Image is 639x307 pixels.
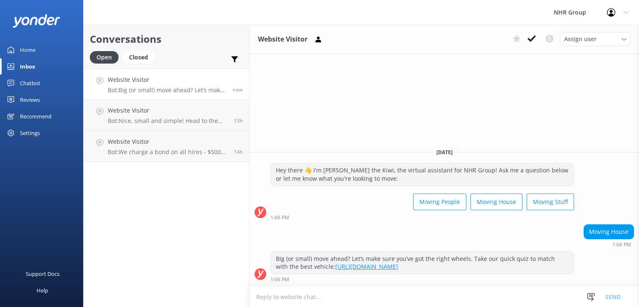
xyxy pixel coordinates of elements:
[233,86,243,93] span: Sep 18 2025 01:06pm (UTC +12:00) Pacific/Auckland
[123,52,159,61] a: Closed
[20,42,35,58] div: Home
[560,32,631,46] div: Assign User
[108,117,228,125] p: Bot: Nice, small and simple! Head to the quiz to see what will suit you best, if you require furt...
[26,265,59,282] div: Support Docs
[84,131,249,162] a: Website VisitorBot:We charge a bond on all hires - $500 for vehicles and $200 for trailers. This ...
[90,51,119,64] div: Open
[431,149,458,156] span: [DATE]
[108,75,226,84] h4: Website Visitor
[271,252,574,274] div: Big (or small) move ahead? Let’s make sure you’ve got the right wheels. Take our quick quiz to ma...
[20,91,40,108] div: Reviews
[20,58,35,75] div: Inbox
[413,194,466,210] button: Moving People
[584,225,634,239] div: Moving House
[20,108,52,125] div: Recommend
[123,51,154,64] div: Closed
[612,242,631,247] strong: 1:06 PM
[84,100,249,131] a: Website VisitorBot:Nice, small and simple! Head to the quiz to see what will suit you best, if yo...
[84,69,249,100] a: Website VisitorBot:Big (or small) move ahead? Let’s make sure you’ve got the right wheels. Take o...
[20,75,40,91] div: Chatbot
[471,194,523,210] button: Moving House
[234,148,243,155] span: Sep 17 2025 10:43pm (UTC +12:00) Pacific/Auckland
[12,14,60,28] img: yonder-white-logo.png
[584,241,634,247] div: Sep 18 2025 01:06pm (UTC +12:00) Pacific/Auckland
[90,52,123,61] a: Open
[564,34,597,44] span: Assign user
[90,31,243,47] h2: Conversations
[108,106,228,115] h4: Website Visitor
[270,276,574,282] div: Sep 18 2025 01:06pm (UTC +12:00) Pacific/Auckland
[270,214,574,220] div: Sep 18 2025 01:06pm (UTC +12:00) Pacific/Auckland
[234,117,243,124] span: Sep 17 2025 11:16pm (UTC +12:00) Pacific/Auckland
[37,282,48,299] div: Help
[527,194,574,210] button: Moving Stuff
[270,215,289,220] strong: 1:06 PM
[270,277,289,282] strong: 1:06 PM
[108,86,226,94] p: Bot: Big (or small) move ahead? Let’s make sure you’ve got the right wheels. Take our quick quiz ...
[258,34,307,45] h3: Website Visitor
[271,163,574,185] div: Hey there 👋 I'm [PERSON_NAME] the Kiwi, the virtual assistant for NHR Group! Ask me a question be...
[108,148,228,156] p: Bot: We charge a bond on all hires - $500 for vehicles and $200 for trailers. This is required at...
[108,137,228,146] h4: Website Visitor
[20,125,40,141] div: Settings
[335,263,398,270] a: [URL][DOMAIN_NAME]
